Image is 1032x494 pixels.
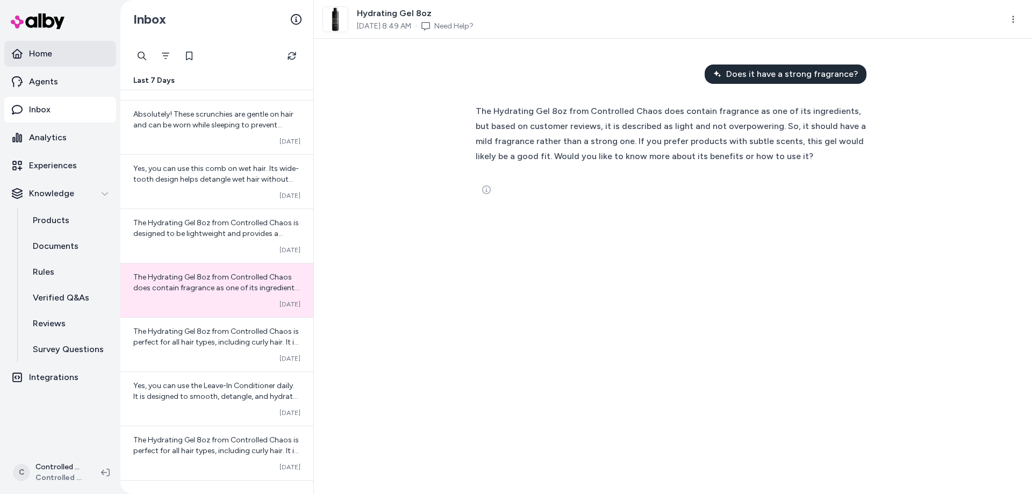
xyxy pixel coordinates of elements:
a: Reviews [22,311,116,337]
a: The Hydrating Gel 8oz from Controlled Chaos is perfect for all hair types, including curly hair. ... [120,317,313,371]
a: The Hydrating Gel 8oz from Controlled Chaos is designed to be lightweight and provides a medium h... [120,209,313,263]
span: Controlled Chaos [35,472,84,483]
p: Home [29,47,52,60]
button: CControlled Chaos ShopifyControlled Chaos [6,455,92,490]
a: Need Help? [434,21,474,32]
a: Inbox [4,97,116,123]
span: Does it have a strong fragrance? [726,68,858,81]
span: [DATE] [279,463,300,471]
a: Rules [22,259,116,285]
span: [DATE] [279,354,300,363]
span: [DATE] [279,137,300,146]
span: [DATE] [279,191,300,200]
p: Controlled Chaos Shopify [35,462,84,472]
a: Products [22,207,116,233]
p: Verified Q&As [33,291,89,304]
p: Products [33,214,69,227]
a: Survey Questions [22,337,116,362]
span: The Hydrating Gel 8oz from Controlled Chaos does contain fragrance as one of its ingredients, but... [476,106,866,161]
span: The Hydrating Gel 8oz from Controlled Chaos is perfect for all hair types, including curly hair. ... [133,327,300,422]
a: Documents [22,233,116,259]
a: Analytics [4,125,116,151]
span: [DATE] [279,300,300,309]
span: · [415,21,417,32]
a: Experiences [4,153,116,178]
span: [DATE] [279,246,300,254]
span: Yes, you can use the Leave-In Conditioner daily. It is designed to smooth, detangle, and hydrate ... [133,381,300,476]
span: [DATE] 8:49 AM [357,21,411,32]
a: The Hydrating Gel 8oz from Controlled Chaos is perfect for all hair types, including curly hair. ... [120,426,313,480]
button: Filter [155,45,176,67]
p: Rules [33,266,54,278]
button: See more [476,179,497,201]
p: Survey Questions [33,343,104,356]
a: Home [4,41,116,67]
p: Analytics [29,131,67,144]
a: Integrations [4,364,116,390]
span: The Hydrating Gel 8oz from Controlled Chaos is designed to be lightweight and provides a medium h... [133,218,299,324]
img: HydratingGel.jpg [323,7,348,32]
a: Agents [4,69,116,95]
button: Knowledge [4,181,116,206]
a: Verified Q&As [22,285,116,311]
span: Absolutely! These scrunchies are gentle on hair and can be worn while sleeping to prevent breakag... [133,110,293,140]
p: Integrations [29,371,78,384]
p: Experiences [29,159,77,172]
button: Refresh [281,45,303,67]
a: The Hydrating Gel 8oz from Controlled Chaos does contain fragrance as one of its ingredients, but... [120,263,313,317]
h2: Inbox [133,11,166,27]
a: Yes, you can use the Leave-In Conditioner daily. It is designed to smooth, detangle, and hydrate ... [120,371,313,426]
p: Documents [33,240,78,253]
span: Yes, you can use this comb on wet hair. Its wide-tooth design helps detangle wet hair without cau... [133,164,299,195]
p: Reviews [33,317,66,330]
span: [DATE] [279,409,300,417]
a: Absolutely! These scrunchies are gentle on hair and can be worn while sleeping to prevent breakag... [120,100,313,154]
span: Hydrating Gel 8oz [357,7,474,20]
span: The Hydrating Gel 8oz from Controlled Chaos does contain fragrance as one of its ingredients, but... [133,273,300,357]
a: Yes, you can use this comb on wet hair. Its wide-tooth design helps detangle wet hair without cau... [120,154,313,209]
p: Inbox [29,103,51,116]
span: C [13,464,30,481]
p: Agents [29,75,58,88]
p: Knowledge [29,187,74,200]
span: Last 7 Days [133,75,175,86]
img: alby Logo [11,13,64,29]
